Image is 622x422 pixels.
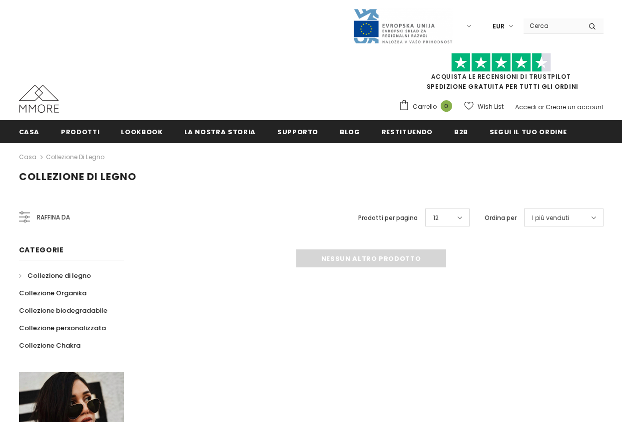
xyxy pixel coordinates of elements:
[538,103,544,111] span: or
[121,127,162,137] span: Lookbook
[19,127,40,137] span: Casa
[19,337,80,354] a: Collezione Chakra
[382,127,433,137] span: Restituendo
[61,120,99,143] a: Prodotti
[490,127,567,137] span: Segui il tuo ordine
[413,102,437,112] span: Carrello
[19,319,106,337] a: Collezione personalizzata
[493,21,505,31] span: EUR
[515,103,537,111] a: Accedi
[340,127,360,137] span: Blog
[27,271,91,280] span: Collezione di legno
[382,120,433,143] a: Restituendo
[399,99,457,114] a: Carrello 0
[451,53,551,72] img: Fidati di Pilot Stars
[19,267,91,284] a: Collezione di legno
[19,120,40,143] a: Casa
[454,120,468,143] a: B2B
[19,85,59,113] img: Casi MMORE
[19,284,86,302] a: Collezione Organika
[431,72,571,81] a: Acquista le recensioni di TrustPilot
[358,213,418,223] label: Prodotti per pagina
[19,170,136,184] span: Collezione di legno
[524,18,581,33] input: Search Site
[277,120,318,143] a: supporto
[478,102,504,112] span: Wish List
[353,8,453,44] img: Javni Razpis
[19,306,107,315] span: Collezione biodegradabile
[19,323,106,333] span: Collezione personalizzata
[490,120,567,143] a: Segui il tuo ordine
[184,120,256,143] a: La nostra storia
[485,213,517,223] label: Ordina per
[454,127,468,137] span: B2B
[277,127,318,137] span: supporto
[19,341,80,350] span: Collezione Chakra
[19,151,36,163] a: Casa
[37,212,70,223] span: Raffina da
[121,120,162,143] a: Lookbook
[441,100,452,112] span: 0
[184,127,256,137] span: La nostra storia
[340,120,360,143] a: Blog
[19,245,64,255] span: Categorie
[399,57,604,91] span: SPEDIZIONE GRATUITA PER TUTTI GLI ORDINI
[464,98,504,115] a: Wish List
[546,103,604,111] a: Creare un account
[19,288,86,298] span: Collezione Organika
[61,127,99,137] span: Prodotti
[433,213,439,223] span: 12
[353,21,453,30] a: Javni Razpis
[46,153,104,161] a: Collezione di legno
[19,302,107,319] a: Collezione biodegradabile
[532,213,569,223] span: I più venduti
